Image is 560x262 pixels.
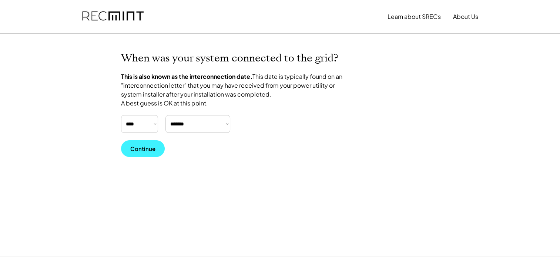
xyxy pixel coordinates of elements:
h2: When was your system connected to the grid? [121,52,338,65]
button: Continue [121,140,165,157]
img: recmint-logotype%403x.png [82,4,144,29]
button: About Us [453,9,478,24]
div: This date is typically found on an "interconnection letter" that you may have received from your ... [121,72,343,108]
strong: This is also known as the interconnection date. [121,73,252,80]
button: Learn about SRECs [388,9,441,24]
